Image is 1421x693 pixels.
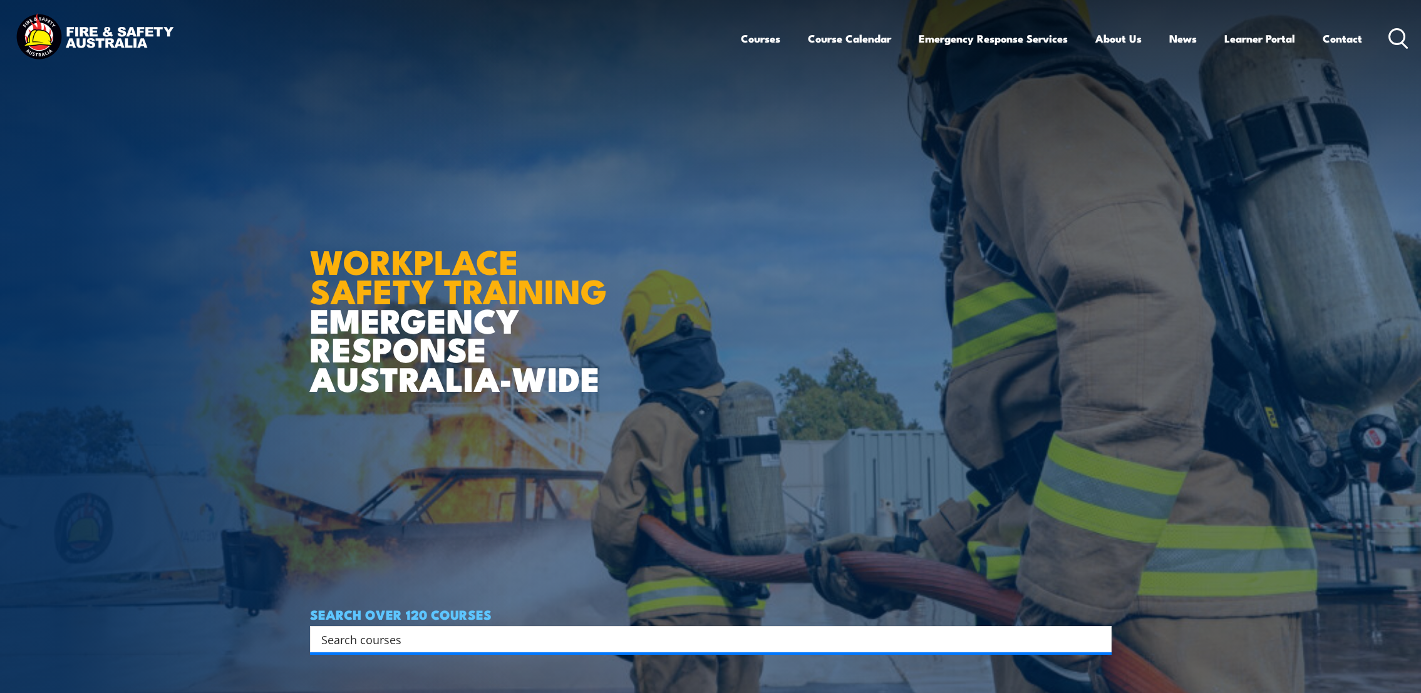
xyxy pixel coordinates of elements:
[310,234,607,316] strong: WORKPLACE SAFETY TRAINING
[1095,22,1142,55] a: About Us
[1169,22,1197,55] a: News
[741,22,780,55] a: Courses
[324,630,1087,648] form: Search form
[1323,22,1362,55] a: Contact
[1090,630,1107,648] button: Search magnifier button
[1224,22,1295,55] a: Learner Portal
[808,22,891,55] a: Course Calendar
[310,215,616,393] h1: EMERGENCY RESPONSE AUSTRALIA-WIDE
[310,607,1112,621] h4: SEARCH OVER 120 COURSES
[321,630,1084,649] input: Search input
[919,22,1068,55] a: Emergency Response Services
